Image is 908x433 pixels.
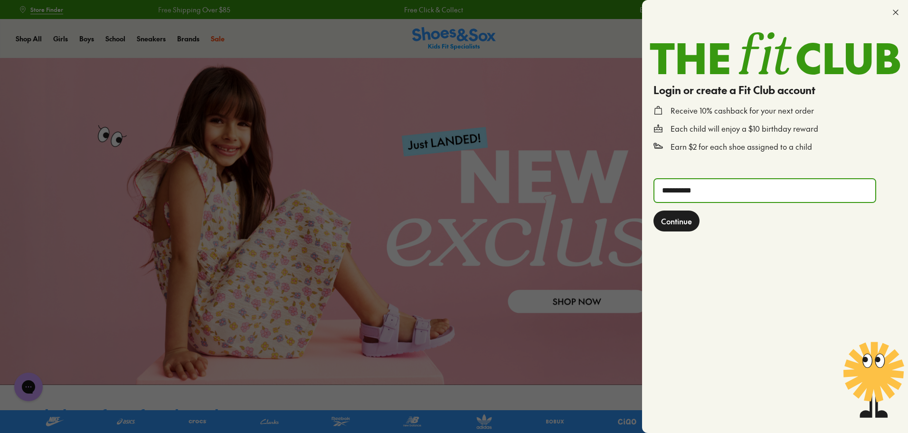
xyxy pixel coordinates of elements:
p: Earn $2 for each shoe assigned to a child [671,142,812,152]
span: Continue [661,215,692,227]
p: Receive 10% cashback for your next order [671,106,814,116]
button: Open gorgias live chat [5,3,33,32]
button: Continue [653,211,700,231]
h4: Login or create a Fit Club account [653,82,897,98]
p: Each child will enjoy a $10 birthday reward [671,124,818,134]
img: TheFitClub_Landscape_2a1d24fe-98f1-4588-97ac-f3657bedce49.svg [650,32,900,75]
